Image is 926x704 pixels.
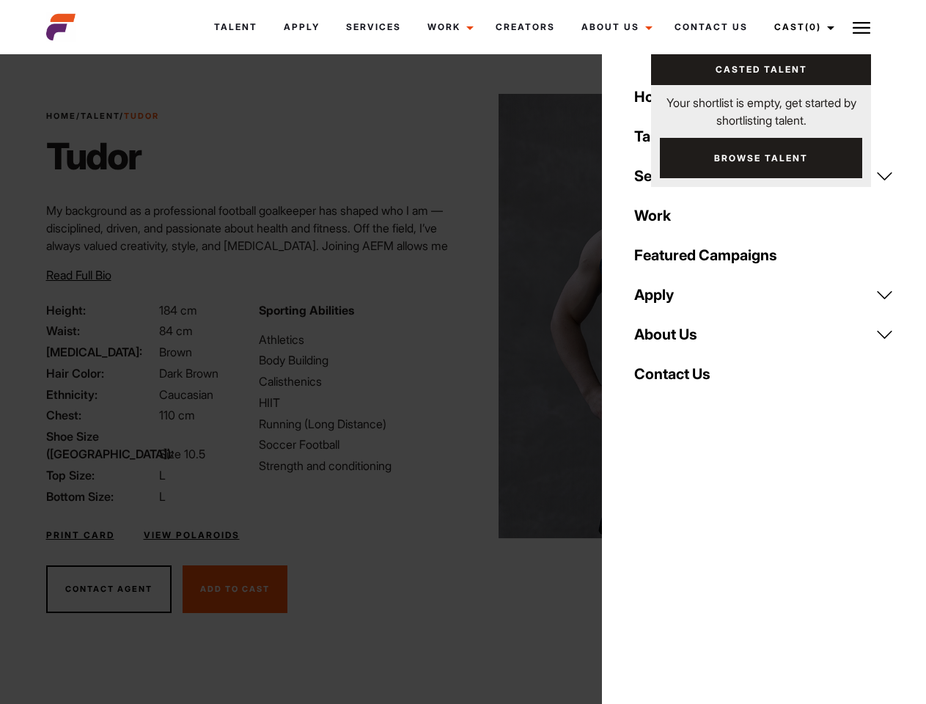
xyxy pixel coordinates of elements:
span: Bottom Size: [46,488,156,505]
a: About Us [568,7,661,47]
li: Athletics [259,331,454,348]
span: Shoe Size ([GEOGRAPHIC_DATA]): [46,428,156,463]
a: Work [414,7,482,47]
h1: Tudor [46,134,159,178]
span: Height: [46,301,156,319]
li: Soccer Football [259,436,454,453]
span: Waist: [46,322,156,340]
li: Running (Long Distance) [259,415,454,433]
a: View Polaroids [144,529,240,542]
li: Body Building [259,351,454,369]
li: Strength and conditioning [259,457,454,474]
span: / / [46,110,159,122]
span: 84 cm [159,323,193,338]
span: Add To Cast [200,584,270,594]
a: Talent [201,7,271,47]
span: Read Full Bio [46,268,111,282]
a: Featured Campaigns [625,235,903,275]
span: Brown [159,345,192,359]
span: Size 10.5 [159,447,205,461]
span: 184 cm [159,303,197,318]
button: Contact Agent [46,565,172,614]
a: Home [46,111,76,121]
a: Casted Talent [651,54,871,85]
a: Work [625,196,903,235]
a: Cast(0) [761,7,843,47]
li: HIIT [259,394,454,411]
a: Apply [271,7,333,47]
strong: Tudor [124,111,159,121]
a: Services [625,156,903,196]
a: Talent [625,117,903,156]
a: Contact Us [661,7,761,47]
a: About Us [625,315,903,354]
strong: Sporting Abilities [259,303,354,318]
a: Services [333,7,414,47]
a: Browse Talent [660,138,862,178]
span: 110 cm [159,408,195,422]
p: My background as a professional football goalkeeper has shaped who I am — disciplined, driven, an... [46,202,455,290]
span: L [159,489,166,504]
a: Creators [482,7,568,47]
span: Caucasian [159,387,213,402]
button: Read Full Bio [46,266,111,284]
span: Chest: [46,406,156,424]
a: Print Card [46,529,114,542]
a: Home [625,77,903,117]
span: Dark Brown [159,366,218,381]
span: Top Size: [46,466,156,484]
img: cropped-aefm-brand-fav-22-square.png [46,12,76,42]
p: Your shortlist is empty, get started by shortlisting talent. [651,85,871,129]
li: Calisthenics [259,373,454,390]
span: Hair Color: [46,364,156,382]
span: Ethnicity: [46,386,156,403]
a: Contact Us [625,354,903,394]
img: Burger icon [853,19,870,37]
span: [MEDICAL_DATA]: [46,343,156,361]
a: Apply [625,275,903,315]
a: Talent [81,111,120,121]
span: L [159,468,166,483]
button: Add To Cast [183,565,287,614]
span: (0) [805,21,821,32]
